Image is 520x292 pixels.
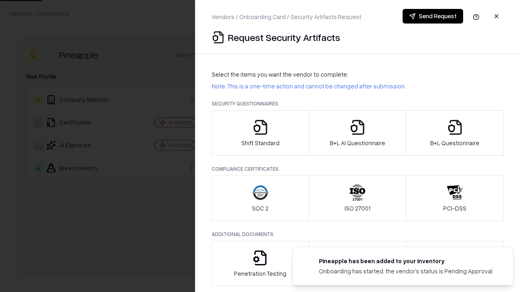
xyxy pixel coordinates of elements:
p: B+L Questionnaire [430,139,479,147]
p: Security Questionnaires [212,100,504,107]
p: Penetration Testing [234,269,286,278]
button: ISO 27001 [309,176,407,221]
button: SOC 2 [212,176,309,221]
p: ISO 27001 [344,204,370,213]
p: Request Security Artifacts [228,31,340,44]
p: Vendors / Onboarding Card / Security Artifacts Request [212,13,361,21]
p: Select the items you want the vendor to complete: [212,70,504,79]
p: Compliance Certificates [212,165,504,172]
button: Privacy Policy [309,241,407,286]
button: Shift Standard [212,110,309,156]
p: Note: This is a one-time action and cannot be changed after submission. [212,82,504,90]
p: Additional Documents [212,231,504,238]
button: Penetration Testing [212,241,309,286]
button: PCI-DSS [406,176,504,221]
p: PCI-DSS [443,204,466,213]
button: Data Processing Agreement [406,241,504,286]
div: Pineapple has been added to your inventory [319,257,494,265]
p: B+L AI Questionnaire [330,139,385,147]
img: pineappleenergy.com [303,257,312,266]
p: Shift Standard [241,139,279,147]
button: B+L AI Questionnaire [309,110,407,156]
div: Onboarding has started, the vendor's status is Pending Approval. [319,267,494,275]
button: Send Request [403,9,463,24]
p: SOC 2 [252,204,269,213]
button: B+L Questionnaire [406,110,504,156]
